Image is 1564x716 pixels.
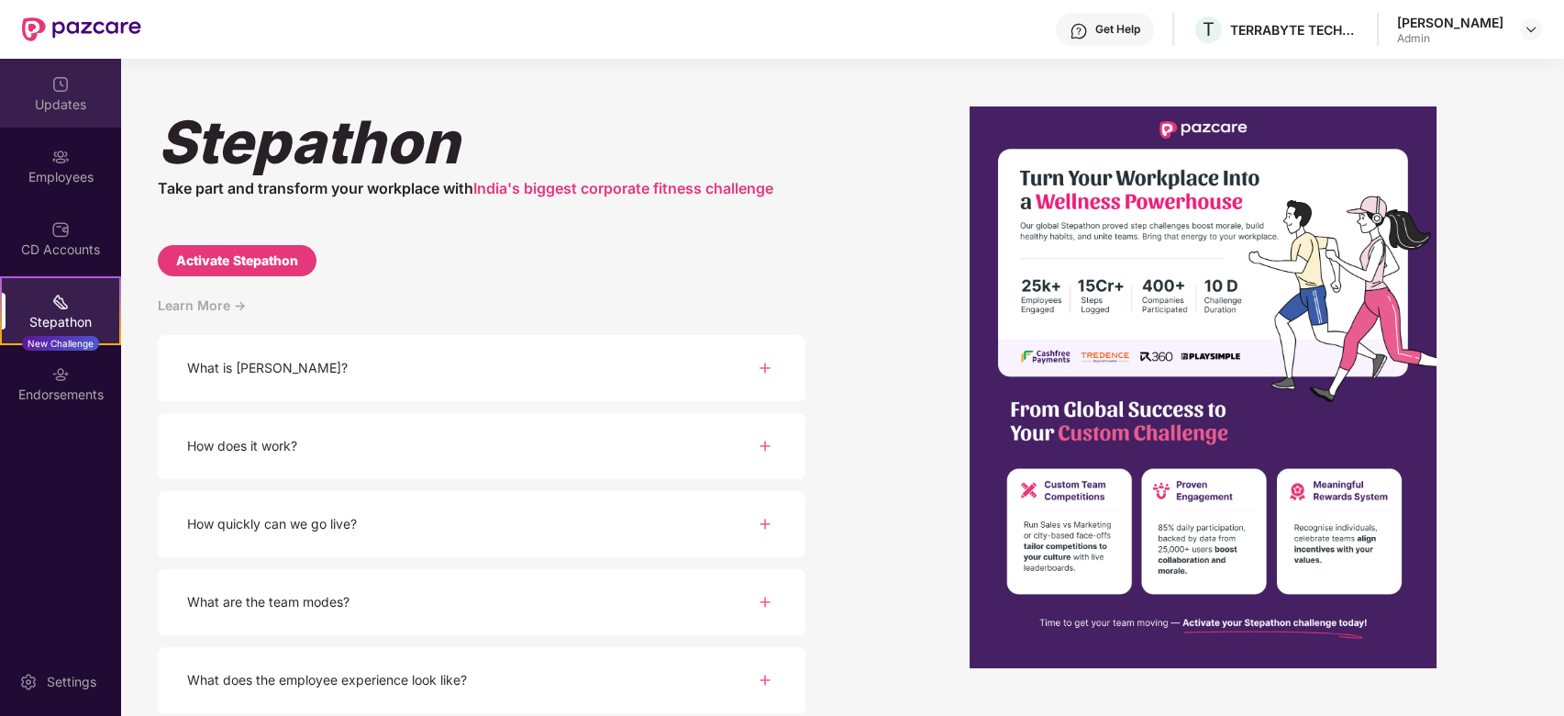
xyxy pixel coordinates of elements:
[754,591,776,613] img: svg+xml;base64,PHN2ZyBpZD0iUGx1cy0zMngzMiIgeG1sbnM9Imh0dHA6Ly93d3cudzMub3JnLzIwMDAvc3ZnIiB3aWR0aD...
[158,295,805,335] div: Learn More ->
[51,365,70,384] img: svg+xml;base64,PHN2ZyBpZD0iRW5kb3JzZW1lbnRzIiB4bWxucz0iaHR0cDovL3d3dy53My5vcmcvMjAwMC9zdmciIHdpZH...
[1397,14,1503,31] div: [PERSON_NAME]
[1524,22,1538,37] img: svg+xml;base64,PHN2ZyBpZD0iRHJvcGRvd24tMzJ4MzIiIHhtbG5zPSJodHRwOi8vd3d3LnczLm9yZy8yMDAwL3N2ZyIgd2...
[1397,31,1503,46] div: Admin
[51,148,70,166] img: svg+xml;base64,PHN2ZyBpZD0iRW1wbG95ZWVzIiB4bWxucz0iaHR0cDovL3d3dy53My5vcmcvMjAwMC9zdmciIHdpZHRoPS...
[158,177,805,199] div: Take part and transform your workplace with
[22,17,141,41] img: New Pazcare Logo
[754,435,776,457] img: svg+xml;base64,PHN2ZyBpZD0iUGx1cy0zMngzMiIgeG1sbnM9Imh0dHA6Ly93d3cudzMub3JnLzIwMDAvc3ZnIiB3aWR0aD...
[51,220,70,239] img: svg+xml;base64,PHN2ZyBpZD0iQ0RfQWNjb3VudHMiIGRhdGEtbmFtZT0iQ0QgQWNjb3VudHMiIHhtbG5zPSJodHRwOi8vd3...
[22,336,99,351] div: New Challenge
[51,75,70,94] img: svg+xml;base64,PHN2ZyBpZD0iVXBkYXRlZCIgeG1sbnM9Imh0dHA6Ly93d3cudzMub3JnLzIwMDAvc3ZnIiB3aWR0aD0iMj...
[187,358,348,378] div: What is [PERSON_NAME]?
[473,179,773,197] span: India's biggest corporate fitness challenge
[1230,21,1359,39] div: TERRABYTE TECHNOLOGIES PRIVATE LIMITED
[1203,18,1215,40] span: T
[187,592,349,612] div: What are the team modes?
[176,251,298,271] div: Activate Stepathon
[1095,22,1140,37] div: Get Help
[187,436,297,456] div: How does it work?
[187,670,467,690] div: What does the employee experience look like?
[754,357,776,379] img: svg+xml;base64,PHN2ZyBpZD0iUGx1cy0zMngzMiIgeG1sbnM9Imh0dHA6Ly93d3cudzMub3JnLzIwMDAvc3ZnIiB3aWR0aD...
[51,293,70,311] img: svg+xml;base64,PHN2ZyB4bWxucz0iaHR0cDovL3d3dy53My5vcmcvMjAwMC9zdmciIHdpZHRoPSIyMSIgaGVpZ2h0PSIyMC...
[2,313,119,331] div: Stepathon
[158,106,805,177] div: Stepathon
[754,669,776,691] img: svg+xml;base64,PHN2ZyBpZD0iUGx1cy0zMngzMiIgeG1sbnM9Imh0dHA6Ly93d3cudzMub3JnLzIwMDAvc3ZnIiB3aWR0aD...
[41,673,102,691] div: Settings
[754,513,776,535] img: svg+xml;base64,PHN2ZyBpZD0iUGx1cy0zMngzMiIgeG1sbnM9Imh0dHA6Ly93d3cudzMub3JnLzIwMDAvc3ZnIiB3aWR0aD...
[187,514,357,534] div: How quickly can we go live?
[19,673,38,691] img: svg+xml;base64,PHN2ZyBpZD0iU2V0dGluZy0yMHgyMCIgeG1sbnM9Imh0dHA6Ly93d3cudzMub3JnLzIwMDAvc3ZnIiB3aW...
[1070,22,1088,40] img: svg+xml;base64,PHN2ZyBpZD0iSGVscC0zMngzMiIgeG1sbnM9Imh0dHA6Ly93d3cudzMub3JnLzIwMDAvc3ZnIiB3aWR0aD...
